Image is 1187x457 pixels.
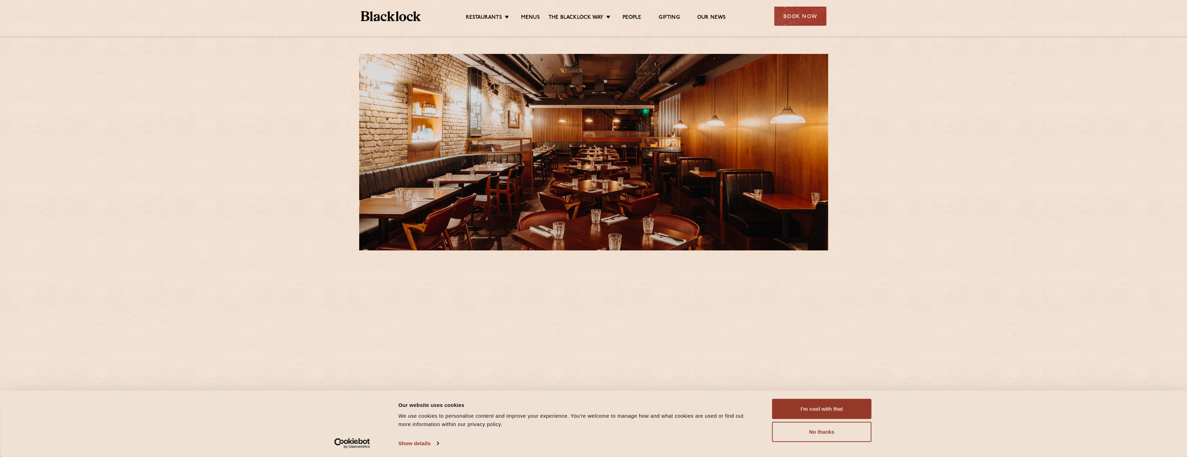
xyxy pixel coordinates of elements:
[659,14,679,22] a: Gifting
[697,14,726,22] a: Our News
[466,14,502,22] a: Restaurants
[549,14,603,22] a: The Blacklock Way
[398,401,757,409] div: Our website uses cookies
[361,11,421,21] img: BL_Textured_Logo-footer-cropped.svg
[623,14,641,22] a: People
[521,14,540,22] a: Menus
[398,412,757,428] div: We use cookies to personalise content and improve your experience. You're welcome to manage how a...
[774,7,826,26] div: Book Now
[322,438,382,449] a: Usercentrics Cookiebot - opens in a new window
[772,422,872,442] button: No thanks
[398,438,439,449] a: Show details
[772,399,872,419] button: I'm cool with that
